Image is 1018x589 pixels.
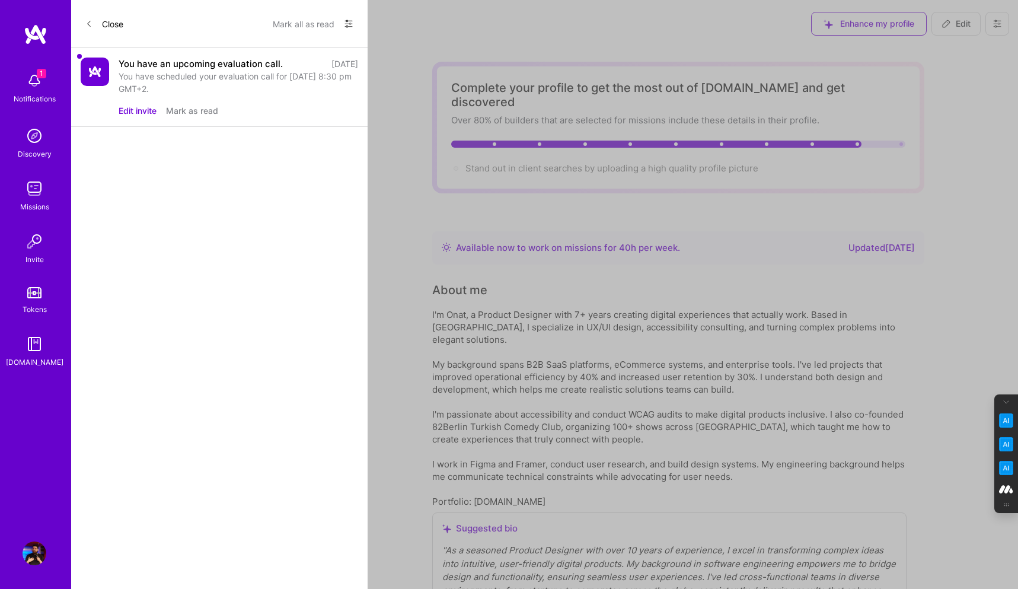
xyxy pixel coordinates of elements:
[20,200,49,213] div: Missions
[81,58,109,86] img: Company Logo
[119,104,157,117] button: Edit invite
[23,177,46,200] img: teamwork
[999,437,1013,451] img: Email Tone Analyzer icon
[20,542,49,565] a: User Avatar
[25,253,44,266] div: Invite
[999,413,1013,428] img: Key Point Extractor icon
[85,14,123,33] button: Close
[273,14,334,33] button: Mark all as read
[23,542,46,565] img: User Avatar
[166,104,218,117] button: Mark as read
[23,230,46,253] img: Invite
[23,124,46,148] img: discovery
[119,70,358,95] div: You have scheduled your evaluation call for [DATE] 8:30 pm GMT+2.
[6,356,63,368] div: [DOMAIN_NAME]
[23,303,47,316] div: Tokens
[18,148,52,160] div: Discovery
[24,24,47,45] img: logo
[23,332,46,356] img: guide book
[119,58,283,70] div: You have an upcoming evaluation call.
[27,287,42,298] img: tokens
[999,461,1013,475] img: Jargon Buster icon
[331,58,358,70] div: [DATE]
